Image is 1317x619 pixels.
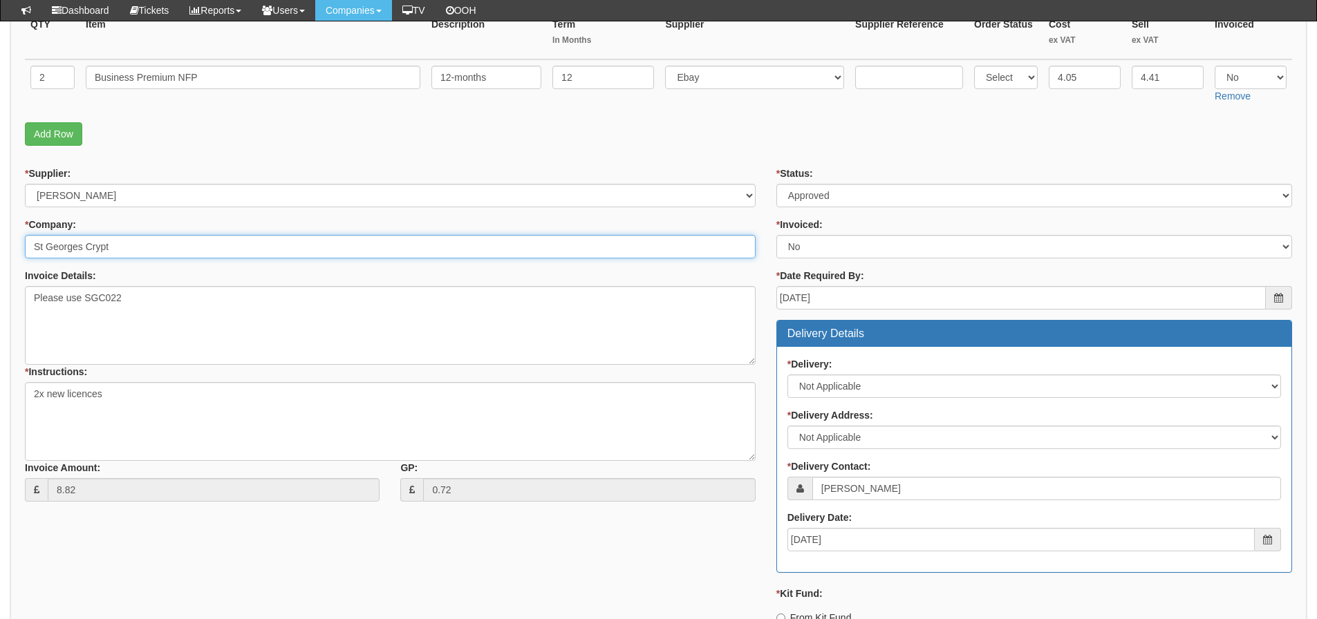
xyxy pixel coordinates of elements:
label: Supplier: [25,166,71,180]
th: Supplier Reference [850,11,969,59]
small: ex VAT [1132,35,1204,46]
label: Invoice Details: [25,269,96,283]
textarea: Please use SGC022 [25,286,756,365]
th: Order Status [969,11,1043,59]
label: Delivery Date: [787,511,852,524]
a: Remove [1215,91,1251,102]
th: Invoiced [1209,11,1292,59]
label: Date Required By: [776,269,864,283]
th: Sell [1126,11,1209,59]
label: Invoiced: [776,218,823,231]
th: Item [80,11,426,59]
label: Delivery Address: [787,408,873,422]
textarea: 2x new licences [25,382,756,461]
label: Status: [776,166,813,180]
label: Invoice Amount: [25,461,100,475]
h3: Delivery Details [787,327,1281,340]
th: Description [426,11,547,59]
th: QTY [25,11,80,59]
label: Company: [25,218,76,231]
th: Cost [1043,11,1126,59]
label: GP: [400,461,418,475]
label: Kit Fund: [776,587,823,600]
small: In Months [552,35,654,46]
th: Term [547,11,660,59]
small: ex VAT [1049,35,1121,46]
th: Supplier [660,11,850,59]
label: Instructions: [25,365,87,379]
label: Delivery Contact: [787,459,871,473]
a: Add Row [25,122,82,146]
label: Delivery: [787,357,832,371]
